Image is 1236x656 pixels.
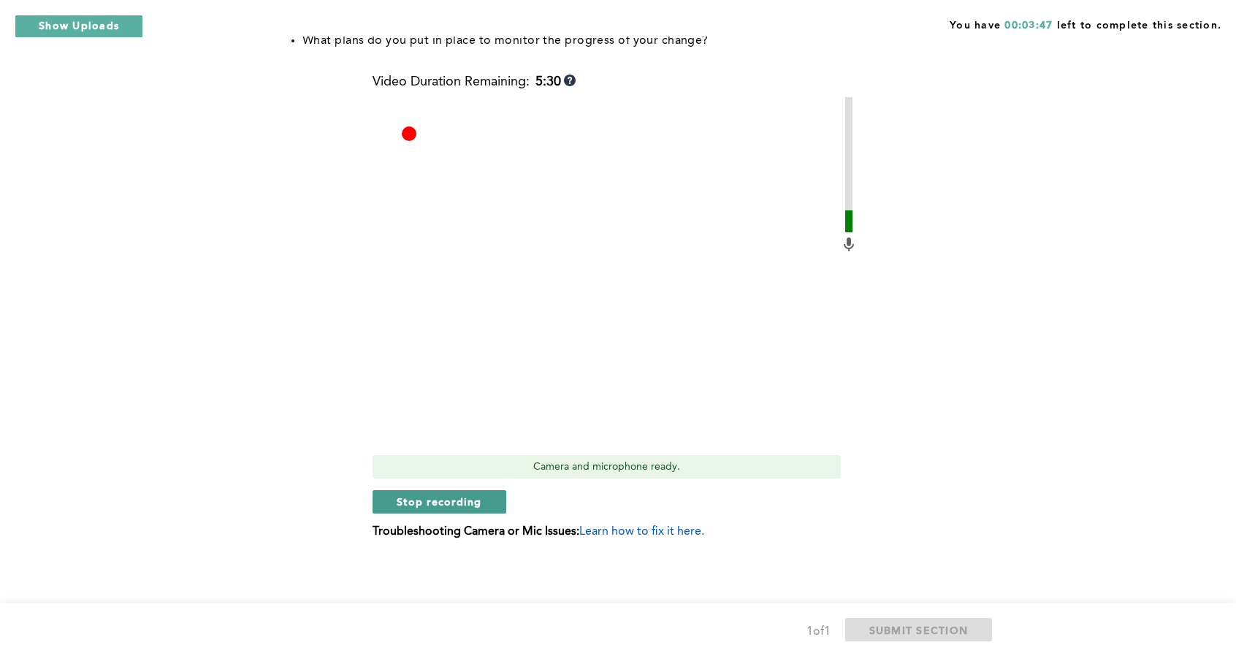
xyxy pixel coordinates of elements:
[535,75,561,90] b: 5:30
[373,526,579,538] b: Troubleshooting Camera or Mic Issues:
[950,15,1221,33] span: You have left to complete this section.
[869,623,969,637] span: SUBMIT SECTION
[806,622,831,642] div: 1 of 1
[1004,20,1053,31] span: 00:03:47
[845,618,993,641] button: SUBMIT SECTION
[373,75,576,90] div: Video Duration Remaining:
[579,526,704,538] span: Learn how to fix it here.
[397,495,482,508] span: Stop recording
[302,31,986,51] li: What plans do you put in place to monitor the progress of your change?
[373,490,506,514] button: Stop recording
[15,15,143,38] button: Show Uploads
[373,455,841,478] div: Camera and microphone ready.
